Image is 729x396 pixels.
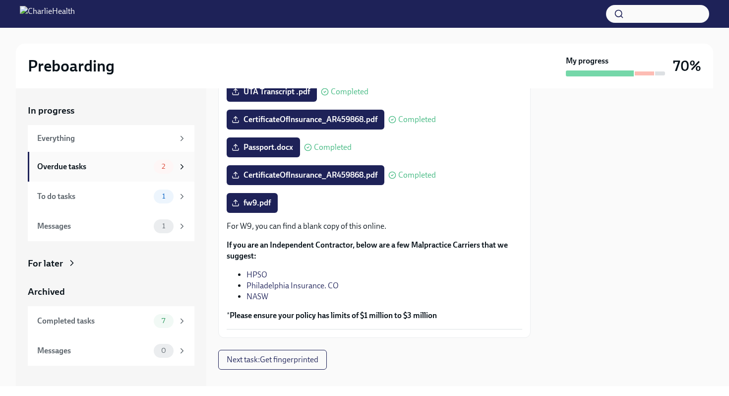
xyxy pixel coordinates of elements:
[227,193,278,213] label: fw9.pdf
[246,292,268,301] a: NASW
[156,317,171,325] span: 7
[234,142,293,152] span: Passport.docx
[398,171,436,179] span: Completed
[28,336,194,366] a: Messages0
[246,270,267,279] a: HPSO
[673,57,701,75] h3: 70%
[28,125,194,152] a: Everything
[227,110,384,130] label: CertificateOfInsurance_AR459868.pdf
[37,316,150,327] div: Completed tasks
[230,311,437,320] strong: Please ensure your policy has limits of $1 million to $3 million
[398,116,436,124] span: Completed
[28,56,115,76] h2: Preboarding
[218,350,327,370] button: Next task:Get fingerprinted
[37,161,150,172] div: Overdue tasks
[37,345,150,356] div: Messages
[566,56,608,66] strong: My progress
[155,347,172,354] span: 0
[37,191,150,202] div: To do tasks
[227,165,384,185] label: CertificateOfInsurance_AR459868.pdf
[331,88,368,96] span: Completed
[314,143,352,151] span: Completed
[234,115,377,125] span: CertificateOfInsurance_AR459868.pdf
[234,170,377,180] span: CertificateOfInsurance_AR459868.pdf
[28,211,194,241] a: Messages1
[28,152,194,182] a: Overdue tasks2
[28,104,194,117] a: In progress
[156,222,171,230] span: 1
[37,221,150,232] div: Messages
[227,82,317,102] label: UTA Transcript .pdf
[28,182,194,211] a: To do tasks1
[28,285,194,298] a: Archived
[227,221,522,232] p: For W9, you can find a blank copy of this online.
[227,355,318,365] span: Next task : Get fingerprinted
[28,306,194,336] a: Completed tasks7
[20,6,75,22] img: CharlieHealth
[156,163,171,170] span: 2
[234,198,271,208] span: fw9.pdf
[227,240,508,261] strong: If you are an Independent Contractor, below are a few Malpractice Carriers that we suggest:
[227,137,300,157] label: Passport.docx
[37,133,174,144] div: Everything
[246,281,339,290] a: Philadelphia Insurance. CO
[156,193,171,200] span: 1
[28,257,194,270] a: For later
[234,87,310,97] span: UTA Transcript .pdf
[28,257,63,270] div: For later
